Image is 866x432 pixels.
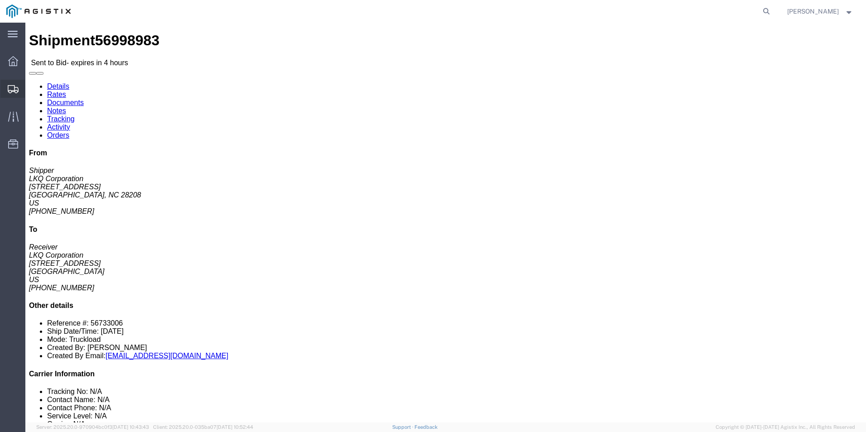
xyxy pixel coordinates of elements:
[112,424,149,430] span: [DATE] 10:43:43
[787,6,854,17] button: [PERSON_NAME]
[216,424,253,430] span: [DATE] 10:52:44
[25,23,866,422] iframe: FS Legacy Container
[716,423,855,431] span: Copyright © [DATE]-[DATE] Agistix Inc., All Rights Reserved
[36,424,149,430] span: Server: 2025.20.0-970904bc0f3
[414,424,438,430] a: Feedback
[6,5,71,18] img: logo
[787,6,839,16] span: Corey Keys
[153,424,253,430] span: Client: 2025.20.0-035ba07
[392,424,415,430] a: Support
